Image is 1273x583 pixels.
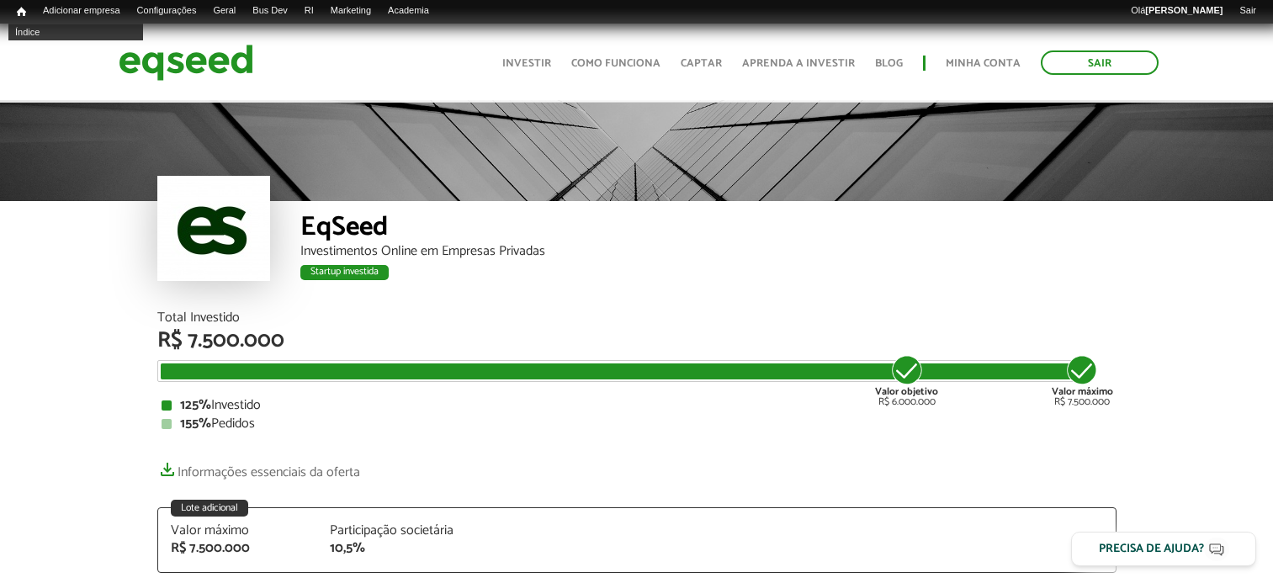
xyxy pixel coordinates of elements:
[1052,384,1113,400] strong: Valor máximo
[296,4,322,18] a: RI
[571,58,660,69] a: Como funciona
[322,4,379,18] a: Marketing
[1122,4,1231,18] a: Olá[PERSON_NAME]
[157,330,1117,352] div: R$ 7.500.000
[8,4,34,20] a: Início
[502,58,551,69] a: Investir
[157,456,360,480] a: Informações essenciais da oferta
[681,58,722,69] a: Captar
[875,384,938,400] strong: Valor objetivo
[946,58,1021,69] a: Minha conta
[34,4,129,18] a: Adicionar empresa
[17,6,26,18] span: Início
[300,245,1117,258] div: Investimentos Online em Empresas Privadas
[204,4,244,18] a: Geral
[157,311,1117,325] div: Total Investido
[742,58,855,69] a: Aprenda a investir
[129,4,205,18] a: Configurações
[875,353,938,407] div: R$ 6.000.000
[1041,50,1159,75] a: Sair
[300,214,1117,245] div: EqSeed
[119,40,253,85] img: EqSeed
[180,412,211,435] strong: 155%
[171,500,248,517] div: Lote adicional
[379,4,438,18] a: Academia
[330,524,464,538] div: Participação societária
[1145,5,1223,15] strong: [PERSON_NAME]
[875,58,903,69] a: Blog
[330,542,464,555] div: 10,5%
[300,265,389,280] div: Startup investida
[1231,4,1265,18] a: Sair
[244,4,296,18] a: Bus Dev
[171,524,305,538] div: Valor máximo
[180,394,211,416] strong: 125%
[171,542,305,555] div: R$ 7.500.000
[162,399,1112,412] div: Investido
[162,417,1112,431] div: Pedidos
[1052,353,1113,407] div: R$ 7.500.000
